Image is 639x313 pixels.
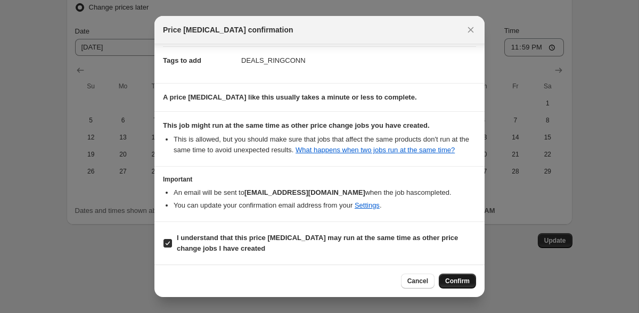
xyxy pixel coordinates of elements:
b: I understand that this price [MEDICAL_DATA] may run at the same time as other price change jobs I... [177,234,458,252]
li: You can update your confirmation email address from your . [174,200,476,211]
b: [EMAIL_ADDRESS][DOMAIN_NAME] [244,188,365,196]
span: Price [MEDICAL_DATA] confirmation [163,24,293,35]
h3: Important [163,175,476,184]
span: Tags to add [163,56,201,64]
span: Cancel [407,277,428,285]
button: Close [463,22,478,37]
b: A price [MEDICAL_DATA] like this usually takes a minute or less to complete. [163,93,417,101]
a: What happens when two jobs run at the same time? [296,146,455,154]
a: Settings [355,201,380,209]
li: This is allowed, but you should make sure that jobs that affect the same products don ' t run at ... [174,134,476,155]
button: Confirm [439,274,476,289]
li: An email will be sent to when the job has completed . [174,187,476,198]
b: This job might run at the same time as other price change jobs you have created. [163,121,430,129]
span: Confirm [445,277,470,285]
button: Cancel [401,274,435,289]
dd: DEALS_RINGCONN [241,46,476,75]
